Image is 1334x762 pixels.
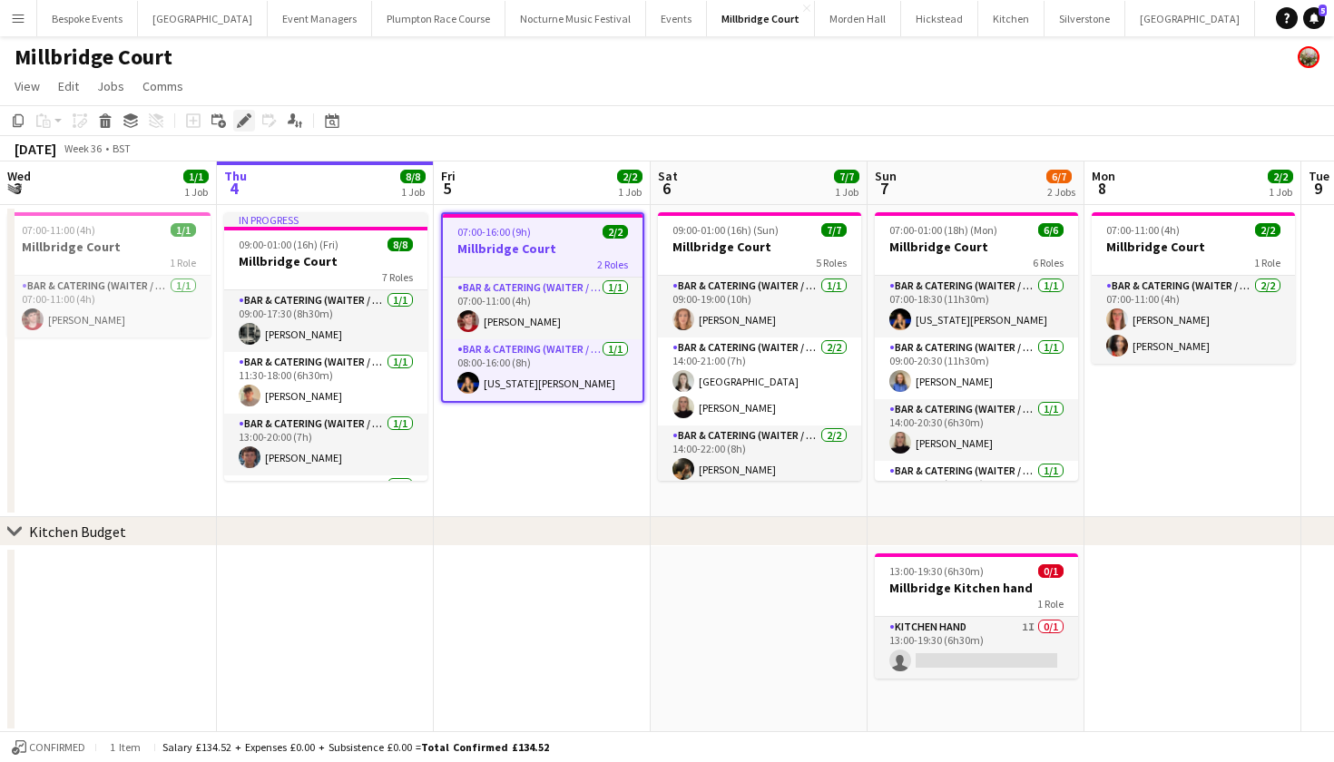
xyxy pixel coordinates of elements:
[875,553,1078,679] app-job-card: 13:00-19:30 (6h30m)0/1Millbridge Kitchen hand1 RoleKitchen Hand1I0/113:00-19:30 (6h30m)
[816,256,847,269] span: 5 Roles
[1089,178,1115,199] span: 8
[443,278,642,339] app-card-role: Bar & Catering (Waiter / waitress)1/107:00-11:00 (4h)[PERSON_NAME]
[7,168,31,184] span: Wed
[372,1,505,36] button: Plumpton Race Course
[22,223,95,237] span: 07:00-11:00 (4h)
[889,223,997,237] span: 07:00-01:00 (18h) (Mon)
[603,225,628,239] span: 2/2
[618,185,642,199] div: 1 Job
[170,256,196,269] span: 1 Role
[1306,178,1329,199] span: 9
[443,339,642,401] app-card-role: Bar & Catering (Waiter / waitress)1/108:00-16:00 (8h)[US_STATE][PERSON_NAME]
[29,741,85,754] span: Confirmed
[1046,170,1072,183] span: 6/7
[875,337,1078,399] app-card-role: Bar & Catering (Waiter / waitress)1/109:00-20:30 (11h30m)[PERSON_NAME]
[1125,1,1255,36] button: [GEOGRAPHIC_DATA]
[672,223,779,237] span: 09:00-01:00 (16h) (Sun)
[821,223,847,237] span: 7/7
[142,78,183,94] span: Comms
[103,740,147,754] span: 1 item
[875,461,1078,523] app-card-role: Bar & Catering (Waiter / waitress)1/114:00-22:30 (8h30m)
[171,223,196,237] span: 1/1
[7,212,211,337] app-job-card: 07:00-11:00 (4h)1/1Millbridge Court1 RoleBar & Catering (Waiter / waitress)1/107:00-11:00 (4h)[PE...
[1038,564,1064,578] span: 0/1
[505,1,646,36] button: Nocturne Music Festival
[51,74,86,98] a: Edit
[97,78,124,94] span: Jobs
[875,168,897,184] span: Sun
[1092,212,1295,364] app-job-card: 07:00-11:00 (4h)2/2Millbridge Court1 RoleBar & Catering (Waiter / waitress)2/207:00-11:00 (4h)[PE...
[7,276,211,337] app-card-role: Bar & Catering (Waiter / waitress)1/107:00-11:00 (4h)[PERSON_NAME]
[1038,223,1064,237] span: 6/6
[646,1,707,36] button: Events
[658,212,861,481] div: 09:00-01:00 (16h) (Sun)7/7Millbridge Court5 RolesBar & Catering (Waiter / waitress)1/109:00-19:00...
[15,78,40,94] span: View
[387,238,413,251] span: 8/8
[135,74,191,98] a: Comms
[60,142,105,155] span: Week 36
[221,178,247,199] span: 4
[58,78,79,94] span: Edit
[875,399,1078,461] app-card-role: Bar & Catering (Waiter / waitress)1/114:00-20:30 (6h30m)[PERSON_NAME]
[37,1,138,36] button: Bespoke Events
[617,170,642,183] span: 2/2
[1092,168,1115,184] span: Mon
[872,178,897,199] span: 7
[1255,223,1280,237] span: 2/2
[1047,185,1075,199] div: 2 Jobs
[875,580,1078,596] h3: Millbridge Kitchen hand
[421,740,549,754] span: Total Confirmed £134.52
[7,239,211,255] h3: Millbridge Court
[9,738,88,757] button: Confirmed
[224,475,427,537] app-card-role: Bar & Catering (Waiter / waitress)1/1
[655,178,678,199] span: 6
[889,564,984,578] span: 13:00-19:30 (6h30m)
[875,276,1078,337] app-card-role: Bar & Catering (Waiter / waitress)1/107:00-18:30 (11h30m)[US_STATE][PERSON_NAME]
[29,523,126,541] div: Kitchen Budget
[597,258,628,271] span: 2 Roles
[658,168,678,184] span: Sat
[224,212,427,481] app-job-card: In progress09:00-01:00 (16h) (Fri)8/8Millbridge Court7 RolesBar & Catering (Waiter / waitress)1/1...
[224,414,427,475] app-card-role: Bar & Catering (Waiter / waitress)1/113:00-20:00 (7h)[PERSON_NAME]
[1254,256,1280,269] span: 1 Role
[707,1,815,36] button: Millbridge Court
[5,178,31,199] span: 3
[382,270,413,284] span: 7 Roles
[224,290,427,352] app-card-role: Bar & Catering (Waiter / waitress)1/109:00-17:30 (8h30m)[PERSON_NAME]
[875,212,1078,481] app-job-card: 07:00-01:00 (18h) (Mon)6/6Millbridge Court6 RolesBar & Catering (Waiter / waitress)1/107:00-18:30...
[438,178,456,199] span: 5
[268,1,372,36] button: Event Managers
[901,1,978,36] button: Hickstead
[1106,223,1180,237] span: 07:00-11:00 (4h)
[224,212,427,227] div: In progress
[834,170,859,183] span: 7/7
[875,617,1078,679] app-card-role: Kitchen Hand1I0/113:00-19:30 (6h30m)
[401,185,425,199] div: 1 Job
[1092,276,1295,364] app-card-role: Bar & Catering (Waiter / waitress)2/207:00-11:00 (4h)[PERSON_NAME][PERSON_NAME]
[815,1,901,36] button: Morden Hall
[400,170,426,183] span: 8/8
[875,239,1078,255] h3: Millbridge Court
[1298,46,1319,68] app-user-avatar: Staffing Manager
[835,185,858,199] div: 1 Job
[90,74,132,98] a: Jobs
[183,170,209,183] span: 1/1
[457,225,531,239] span: 07:00-16:00 (9h)
[441,212,644,403] div: 07:00-16:00 (9h)2/2Millbridge Court2 RolesBar & Catering (Waiter / waitress)1/107:00-11:00 (4h)[P...
[15,140,56,158] div: [DATE]
[138,1,268,36] button: [GEOGRAPHIC_DATA]
[441,168,456,184] span: Fri
[15,44,172,71] h1: Millbridge Court
[1037,597,1064,611] span: 1 Role
[224,253,427,269] h3: Millbridge Court
[184,185,208,199] div: 1 Job
[1268,170,1293,183] span: 2/2
[443,240,642,257] h3: Millbridge Court
[1303,7,1325,29] a: 5
[658,239,861,255] h3: Millbridge Court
